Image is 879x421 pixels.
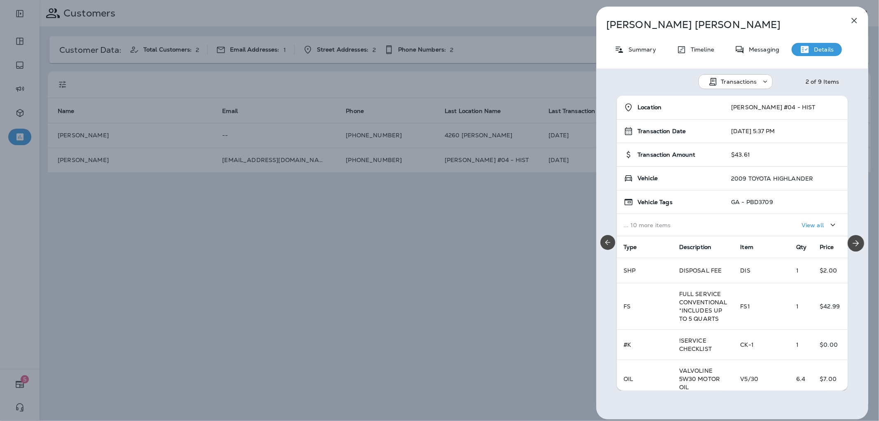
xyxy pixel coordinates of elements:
span: 1 [796,303,799,310]
span: 1 [796,267,799,274]
span: Price [820,243,834,251]
p: $2.00 [820,267,841,274]
span: V5/30 [740,375,758,383]
button: Next [848,235,864,252]
span: FS1 [740,303,750,310]
p: ... 10 more items [624,222,718,228]
span: FS [624,303,631,310]
p: Summary [624,46,656,53]
button: Previous [600,235,615,250]
span: #K [624,341,631,348]
p: [PERSON_NAME] [PERSON_NAME] [606,19,831,31]
div: 2 of 9 Items [806,78,839,85]
span: Vehicle Tags [638,199,673,206]
span: Vehicle [638,175,658,182]
p: Transactions [721,78,757,85]
span: !SERVICE CHECKLIST [679,337,712,353]
p: $42.99 [820,303,841,310]
span: Transaction Amount [638,151,696,158]
p: Messaging [745,46,779,53]
span: VALVOLINE 5W30 MOTOR OIL [679,367,720,391]
p: 2009 TOYOTA HIGHLANDER [731,175,813,182]
span: Description [679,243,712,251]
td: [DATE] 5:37 PM [724,120,848,143]
p: Timeline [687,46,714,53]
span: 6.4 [796,375,805,383]
span: CK-1 [740,341,754,348]
span: DISPOSAL FEE [679,267,722,274]
span: Location [638,104,661,111]
p: $0.00 [820,341,841,348]
span: SHP [624,267,635,274]
td: [PERSON_NAME] #04 - HIST [724,96,848,120]
button: View all [798,217,841,233]
span: Item [740,243,753,251]
span: Type [624,243,637,251]
p: $7.00 [820,376,841,382]
span: DIS [740,267,750,274]
span: FULL SERVICE CONVENTIONAL *INCLUDES UP TO 5 QUARTS [679,290,727,322]
span: 1 [796,341,799,348]
span: OIL [624,375,633,383]
p: Details [810,46,834,53]
p: GA - PBD3709 [731,199,773,205]
span: Qty [796,243,806,251]
td: $43.61 [724,143,848,167]
p: View all [802,222,824,228]
span: Transaction Date [638,128,686,135]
